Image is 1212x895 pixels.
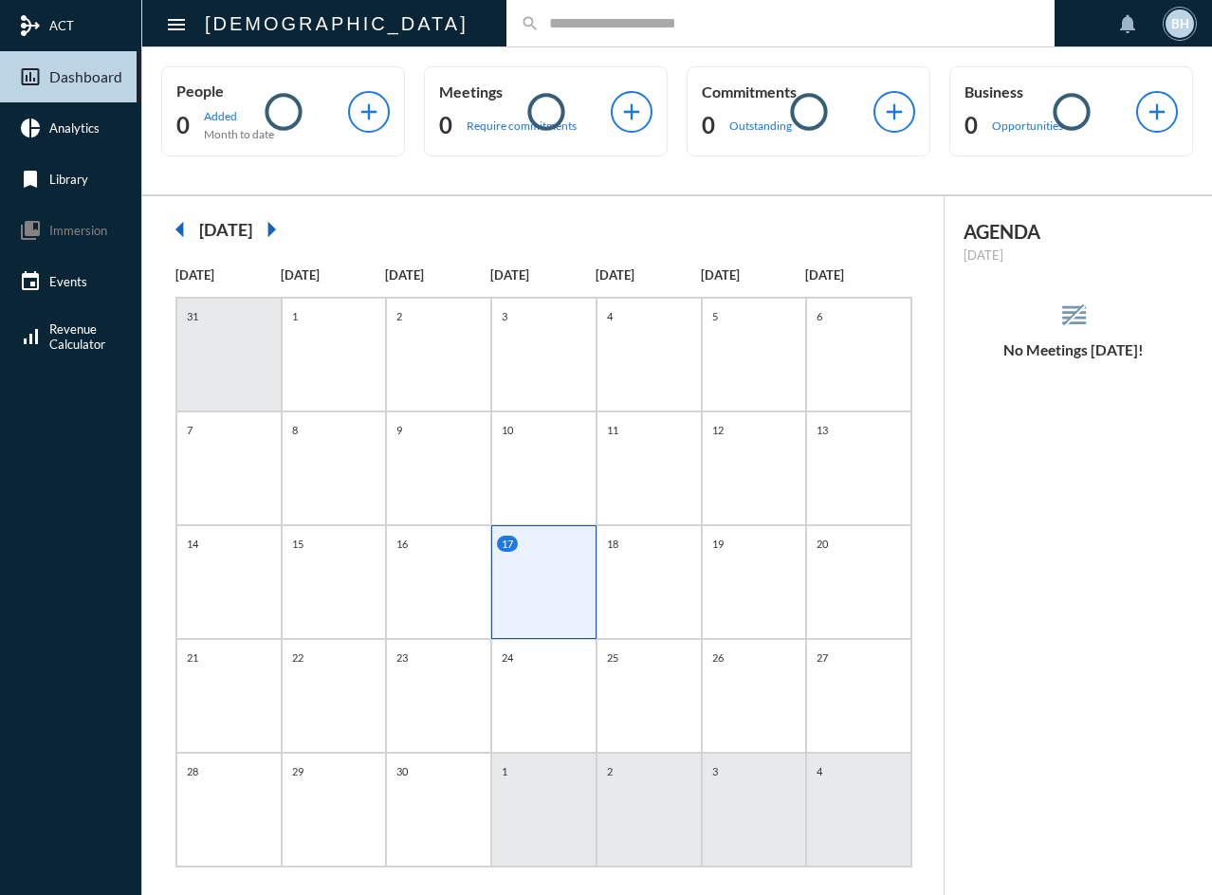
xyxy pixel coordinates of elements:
[49,68,122,85] span: Dashboard
[287,308,303,324] p: 1
[49,120,100,136] span: Analytics
[392,536,413,552] p: 16
[945,341,1203,358] h5: No Meetings [DATE]!
[287,763,308,779] p: 29
[182,536,203,552] p: 14
[1166,9,1194,38] div: BH
[602,649,623,666] p: 25
[49,172,88,187] span: Library
[805,267,910,283] p: [DATE]
[497,536,518,552] p: 17
[182,763,203,779] p: 28
[175,267,281,283] p: [DATE]
[707,422,728,438] p: 12
[281,267,386,283] p: [DATE]
[521,14,540,33] mat-icon: search
[707,308,723,324] p: 5
[602,536,623,552] p: 18
[812,536,833,552] p: 20
[602,763,617,779] p: 2
[49,223,107,238] span: Immersion
[707,649,728,666] p: 26
[161,210,199,248] mat-icon: arrow_left
[497,422,518,438] p: 10
[287,649,308,666] p: 22
[49,321,105,352] span: Revenue Calculator
[497,649,518,666] p: 24
[1058,300,1090,331] mat-icon: reorder
[812,763,827,779] p: 4
[812,422,833,438] p: 13
[19,219,42,242] mat-icon: collections_bookmark
[182,308,203,324] p: 31
[252,210,290,248] mat-icon: arrow_right
[392,649,413,666] p: 23
[964,247,1184,263] p: [DATE]
[182,422,197,438] p: 7
[707,763,723,779] p: 3
[19,117,42,139] mat-icon: pie_chart
[287,422,303,438] p: 8
[707,536,728,552] p: 19
[385,267,490,283] p: [DATE]
[812,308,827,324] p: 6
[157,5,195,43] button: Toggle sidenav
[19,270,42,293] mat-icon: event
[602,422,623,438] p: 11
[287,536,308,552] p: 15
[49,18,74,33] span: ACT
[497,308,512,324] p: 3
[165,13,188,36] mat-icon: Side nav toggle icon
[392,308,407,324] p: 2
[19,14,42,37] mat-icon: mediation
[49,274,87,289] span: Events
[199,219,252,240] h2: [DATE]
[182,649,203,666] p: 21
[1116,12,1139,35] mat-icon: notifications
[812,649,833,666] p: 27
[19,65,42,88] mat-icon: insert_chart_outlined
[19,168,42,191] mat-icon: bookmark
[392,763,413,779] p: 30
[392,422,407,438] p: 9
[596,267,701,283] p: [DATE]
[701,267,806,283] p: [DATE]
[490,267,596,283] p: [DATE]
[964,220,1184,243] h2: AGENDA
[497,763,512,779] p: 1
[602,308,617,324] p: 4
[205,9,468,39] h2: [DEMOGRAPHIC_DATA]
[19,325,42,348] mat-icon: signal_cellular_alt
